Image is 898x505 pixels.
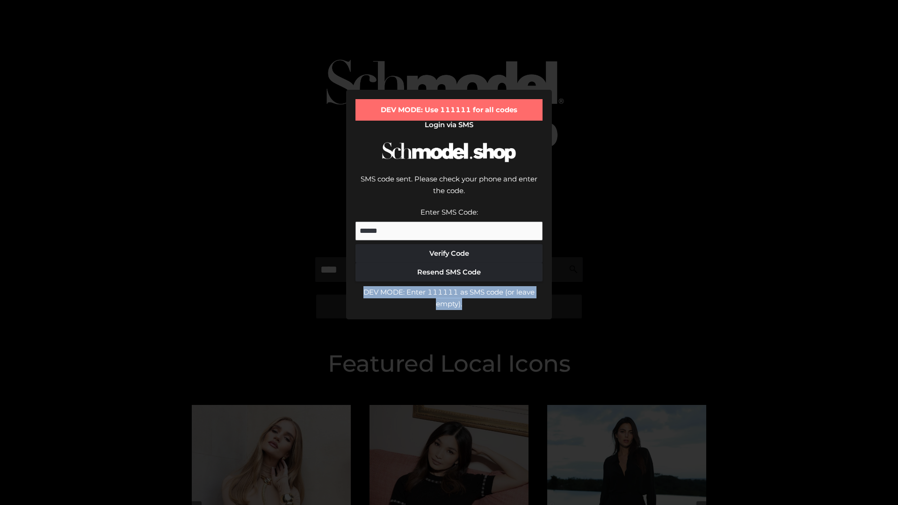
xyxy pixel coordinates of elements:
div: SMS code sent. Please check your phone and enter the code. [355,173,543,206]
div: DEV MODE: Enter 111111 as SMS code (or leave empty). [355,286,543,310]
label: Enter SMS Code: [420,208,478,216]
img: Schmodel Logo [379,134,519,171]
div: DEV MODE: Use 111111 for all codes [355,99,543,121]
button: Resend SMS Code [355,263,543,281]
h2: Login via SMS [355,121,543,129]
button: Verify Code [355,244,543,263]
